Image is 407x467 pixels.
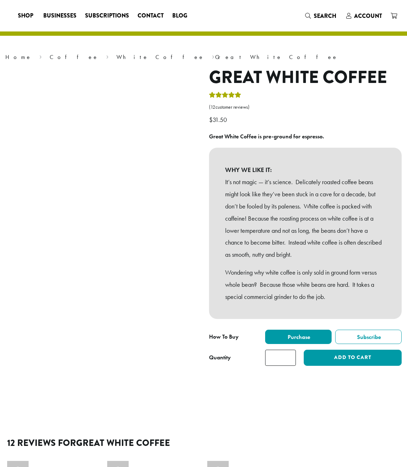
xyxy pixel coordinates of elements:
span: › [212,50,214,62]
span: Blog [172,11,187,20]
span: 12 [210,104,215,110]
h1: Great White Coffee [209,67,402,88]
span: $ [209,115,213,124]
a: (12customer reviews) [209,104,402,111]
a: White Coffee [116,53,204,61]
span: Contact [138,11,164,20]
span: Account [354,12,382,20]
span: Shop [18,11,33,20]
span: Purchase [287,333,310,341]
span: › [106,50,109,62]
a: Coffee [50,53,99,61]
p: Wondering why white coffee is only sold in ground form versus whole bean? Because those white bea... [225,266,386,303]
a: Shop [14,10,39,21]
span: How To Buy [209,333,239,340]
input: Product quantity [265,350,296,366]
a: Home [5,53,32,61]
span: Businesses [43,11,76,20]
button: Add to cart [304,350,402,366]
h2: 12 reviews for [7,438,400,448]
b: Great White Coffee is pre-ground for espresso. [209,133,324,140]
a: Search [301,10,342,22]
span: Subscribe [356,333,381,341]
span: Subscriptions [85,11,129,20]
span: › [39,50,42,62]
span: Search [314,12,336,20]
b: WHY WE LIKE IT: [225,164,386,176]
div: Quantity [209,353,231,362]
p: It’s not magic — it’s science. Delicately roasted coffee beans might look like they’ve been stuck... [225,176,386,261]
span: Great White Coffee [76,436,170,449]
div: Rated 5.00 out of 5 [209,91,241,102]
nav: Breadcrumb [5,53,402,62]
bdi: 31.50 [209,115,229,124]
